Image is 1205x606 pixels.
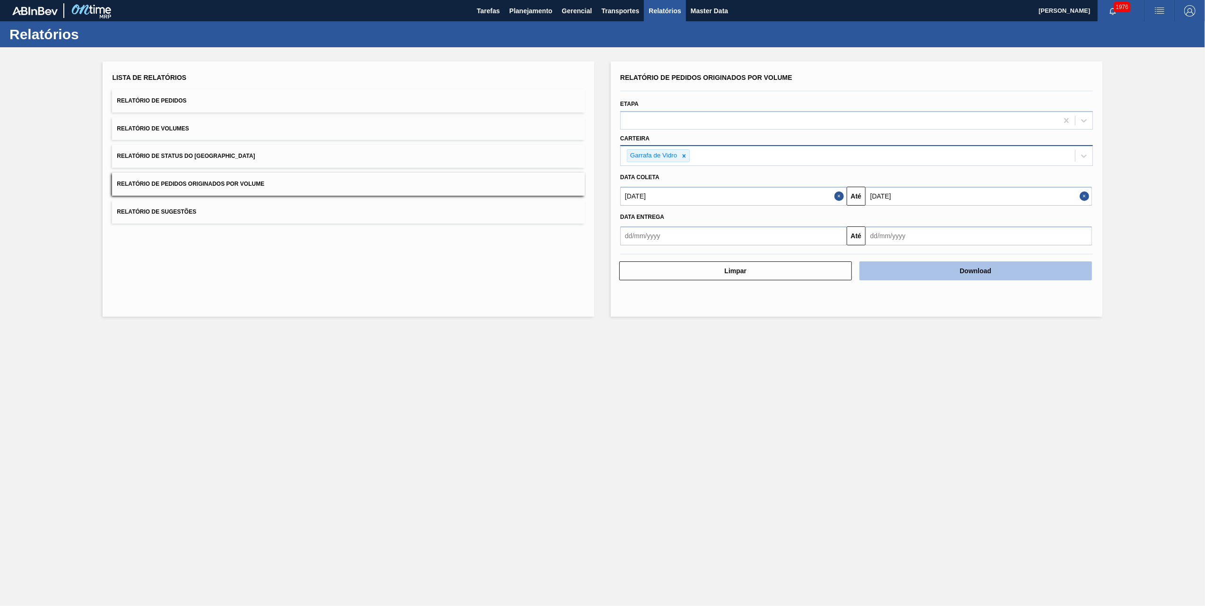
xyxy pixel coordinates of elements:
label: Carteira [620,135,650,142]
button: Até [847,226,866,245]
span: Relatório de Status do [GEOGRAPHIC_DATA] [117,153,255,159]
button: Relatório de Pedidos Originados por Volume [112,173,585,196]
button: Relatório de Volumes [112,117,585,140]
span: Data entrega [620,214,664,220]
span: Relatórios [649,5,681,17]
input: dd/mm/yyyy [866,187,1092,206]
h1: Relatórios [9,29,177,40]
img: userActions [1154,5,1165,17]
button: Relatório de Pedidos [112,89,585,113]
button: Close [834,187,847,206]
span: Planejamento [509,5,552,17]
span: Master Data [691,5,728,17]
span: Transportes [601,5,639,17]
input: dd/mm/yyyy [620,226,847,245]
button: Download [859,261,1092,280]
button: Relatório de Sugestões [112,200,585,224]
span: Data coleta [620,174,659,181]
span: Tarefas [477,5,500,17]
button: Até [847,187,866,206]
input: dd/mm/yyyy [866,226,1092,245]
span: 1976 [1114,2,1130,12]
button: Limpar [619,261,852,280]
button: Notificações [1098,4,1128,17]
label: Etapa [620,101,639,107]
img: TNhmsLtSVTkK8tSr43FrP2fwEKptu5GPRR3wAAAABJRU5ErkJggg== [12,7,58,15]
img: Logout [1184,5,1196,17]
span: Relatório de Sugestões [117,208,196,215]
span: Relatório de Pedidos Originados por Volume [117,181,264,187]
span: Gerencial [562,5,592,17]
span: Relatório de Volumes [117,125,189,132]
span: Lista de Relatórios [112,74,186,81]
span: Relatório de Pedidos [117,97,186,104]
span: Relatório de Pedidos Originados por Volume [620,74,792,81]
button: Relatório de Status do [GEOGRAPHIC_DATA] [112,145,585,168]
input: dd/mm/yyyy [620,187,847,206]
div: Garrafa de Vidro [627,150,679,162]
button: Close [1080,187,1092,206]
